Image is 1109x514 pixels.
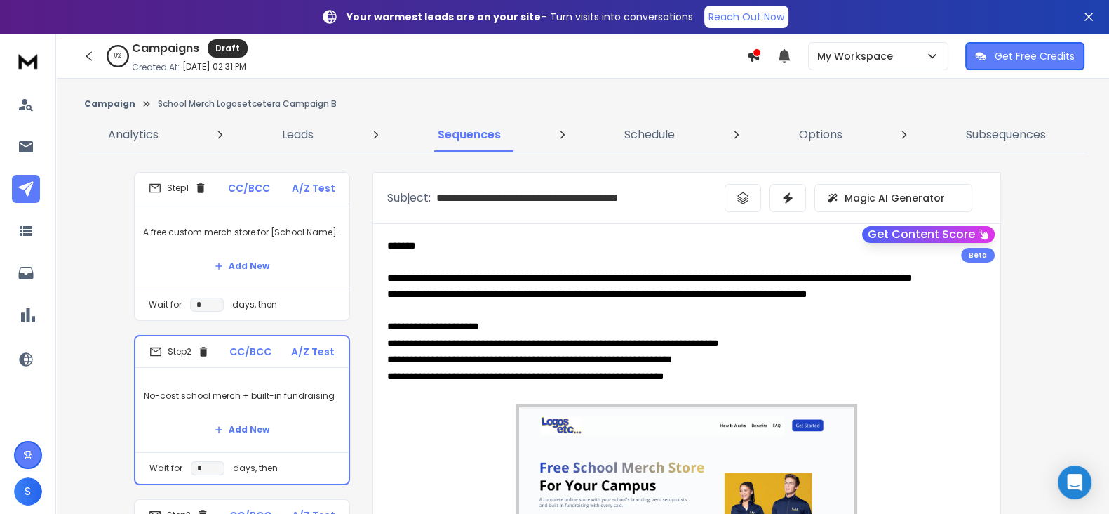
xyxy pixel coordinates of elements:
a: Sequences [429,118,509,152]
button: Add New [203,252,281,280]
p: Get Free Credits [995,49,1075,63]
p: Reach Out Now [708,10,784,24]
p: days, then [232,299,277,310]
div: Draft [208,39,248,58]
p: Wait for [149,463,182,474]
p: Magic AI Generator [845,191,945,205]
img: logo [14,48,42,74]
p: Analytics [108,126,159,143]
p: days, then [233,463,278,474]
p: A/Z Test [292,181,335,195]
p: 0 % [114,52,121,60]
div: Step 1 [149,182,207,195]
p: Subsequences [966,126,1046,143]
a: Reach Out Now [704,6,788,28]
p: Sequences [438,126,501,143]
p: CC/BCC [228,181,270,195]
p: Options [798,126,842,143]
div: Beta [961,248,995,263]
button: Magic AI Generator [814,184,972,212]
p: Created At: [132,62,180,73]
p: Wait for [149,299,182,310]
button: Campaign [84,98,135,110]
div: Open Intercom Messenger [1058,466,1091,499]
p: A free custom merch store for [School Name]? [143,213,341,252]
p: – Turn visits into conversations [347,10,693,24]
button: S [14,477,42,506]
p: My Workspace [817,49,899,63]
a: Schedule [616,118,683,152]
li: Step1CC/BCCA/Z TestA free custom merch store for [School Name]?Add NewWait fordays, then [134,172,350,321]
li: Step2CC/BCCA/Z TestNo-cost school merch + built-in fundraisingAdd NewWait fordays, then [134,335,350,485]
div: Step 2 [149,345,210,358]
button: Get Free Credits [965,42,1084,70]
a: Subsequences [957,118,1054,152]
p: No-cost school merch + built-in fundraising [144,376,340,416]
button: Add New [203,416,281,444]
a: Options [790,118,850,152]
p: Subject: [387,190,431,206]
p: Schedule [624,126,675,143]
p: School Merch Logosetcetera Campaign B [158,98,337,110]
p: [DATE] 02:31 PM [182,61,246,72]
strong: Your warmest leads are on your site [347,10,541,24]
h1: Campaigns [132,40,199,57]
a: Analytics [100,118,167,152]
button: Get Content Score [862,226,995,243]
a: Leads [274,118,322,152]
p: A/Z Test [291,345,335,359]
p: CC/BCC [229,345,271,359]
p: Leads [282,126,314,143]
